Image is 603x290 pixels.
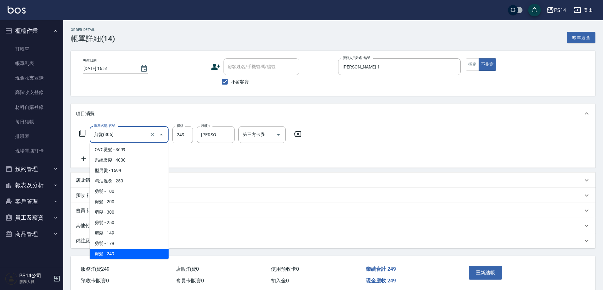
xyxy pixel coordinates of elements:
span: 預收卡販賣 0 [81,278,109,284]
button: 重新結帳 [469,266,502,279]
a: 排班表 [3,129,61,144]
button: 客戶管理 [3,193,61,210]
button: Open [273,130,284,140]
h2: Order detail [71,28,115,32]
button: 櫃檯作業 [3,23,61,39]
label: 價格 [177,123,183,128]
div: 會員卡銷售 [71,203,595,218]
img: Person [5,272,18,285]
button: 不指定 [479,58,496,71]
a: 材料自購登錄 [3,100,61,115]
label: 帳單日期 [83,58,97,63]
a: 每日結帳 [3,115,61,129]
img: Logo [8,6,26,14]
span: 剪髮 - 100 [90,186,169,197]
button: 指定 [466,58,479,71]
button: 商品管理 [3,226,61,242]
button: Clear [148,130,157,139]
div: 項目消費 [71,124,595,168]
span: 扣入金 0 [271,278,289,284]
a: 高階收支登錄 [3,85,61,100]
span: 剪髮 - 300 [90,207,169,217]
button: 登出 [571,4,595,16]
button: save [528,4,541,16]
p: 項目消費 [76,110,95,117]
label: 洗髮-1 [201,123,211,128]
button: PS14 [544,4,569,17]
input: YYYY/MM/DD hh:mm [83,63,134,74]
p: 備註及來源 [76,238,99,244]
button: 員工及薪資 [3,210,61,226]
p: 店販銷售 [76,177,95,184]
a: 帳單列表 [3,56,61,71]
p: 預收卡販賣 [76,192,99,199]
span: OVC燙髮 - 3699 [90,145,169,155]
span: 精油溫灸 - 250 [90,176,169,186]
button: 預約管理 [3,161,61,177]
label: 服務名稱/代號 [94,123,115,128]
span: 剪髮 - 179 [90,238,169,249]
div: 備註及來源 [71,233,595,248]
button: 報表及分析 [3,177,61,193]
a: 現場電腦打卡 [3,144,61,158]
p: 會員卡銷售 [76,207,99,214]
p: 其他付款方式 [76,222,104,229]
div: 預收卡販賣 [71,188,595,203]
p: 服務人員 [19,279,51,285]
a: 打帳單 [3,42,61,56]
span: 現金應收 249 [366,278,396,284]
div: PS14 [554,6,566,14]
div: 其他付款方式 [71,218,595,233]
button: 帳單速查 [567,32,595,44]
span: 使用預收卡 0 [271,266,299,272]
span: 剪髮 - 250 [90,217,169,228]
h5: PS14公司 [19,273,51,279]
span: 店販消費 0 [176,266,199,272]
span: 剪髮 - 149 [90,228,169,238]
span: 會員卡販賣 0 [176,278,204,284]
span: 剪髮 - 249 [90,249,169,259]
div: 項目消費 [71,104,595,124]
button: Close [156,130,166,140]
span: 系統燙髮 - 4000 [90,155,169,165]
span: 不留客資 [231,79,249,85]
h3: 帳單詳細 (14) [71,34,115,43]
span: 業績合計 249 [366,266,396,272]
span: 型男燙 - 1699 [90,165,169,176]
span: 服務消費 249 [81,266,110,272]
label: 服務人員姓名/編號 [343,56,370,60]
div: 店販銷售 [71,173,595,188]
span: 剪髮 - 200 [90,197,169,207]
button: Choose date, selected date is 2025-08-21 [136,61,152,76]
a: 現金收支登錄 [3,71,61,85]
